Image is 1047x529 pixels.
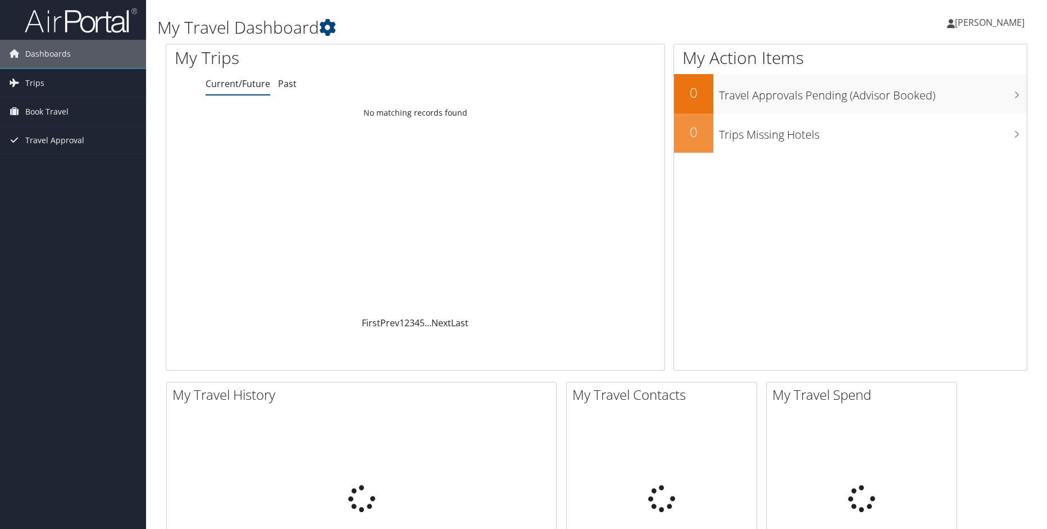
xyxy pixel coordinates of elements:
[955,16,1025,29] span: [PERSON_NAME]
[415,317,420,329] a: 4
[166,103,664,123] td: No matching records found
[409,317,415,329] a: 3
[404,317,409,329] a: 2
[172,385,556,404] h2: My Travel History
[399,317,404,329] a: 1
[206,77,270,90] a: Current/Future
[25,126,84,154] span: Travel Approval
[772,385,957,404] h2: My Travel Spend
[278,77,297,90] a: Past
[674,46,1027,70] h1: My Action Items
[674,122,713,142] h2: 0
[572,385,757,404] h2: My Travel Contacts
[25,40,71,68] span: Dashboards
[719,82,1027,103] h3: Travel Approvals Pending (Advisor Booked)
[175,46,448,70] h1: My Trips
[719,121,1027,143] h3: Trips Missing Hotels
[25,7,137,34] img: airportal-logo.png
[425,317,431,329] span: …
[157,16,743,39] h1: My Travel Dashboard
[674,74,1027,113] a: 0Travel Approvals Pending (Advisor Booked)
[431,317,451,329] a: Next
[362,317,380,329] a: First
[674,113,1027,153] a: 0Trips Missing Hotels
[380,317,399,329] a: Prev
[25,98,69,126] span: Book Travel
[451,317,468,329] a: Last
[674,83,713,102] h2: 0
[947,6,1036,39] a: [PERSON_NAME]
[420,317,425,329] a: 5
[25,69,44,97] span: Trips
